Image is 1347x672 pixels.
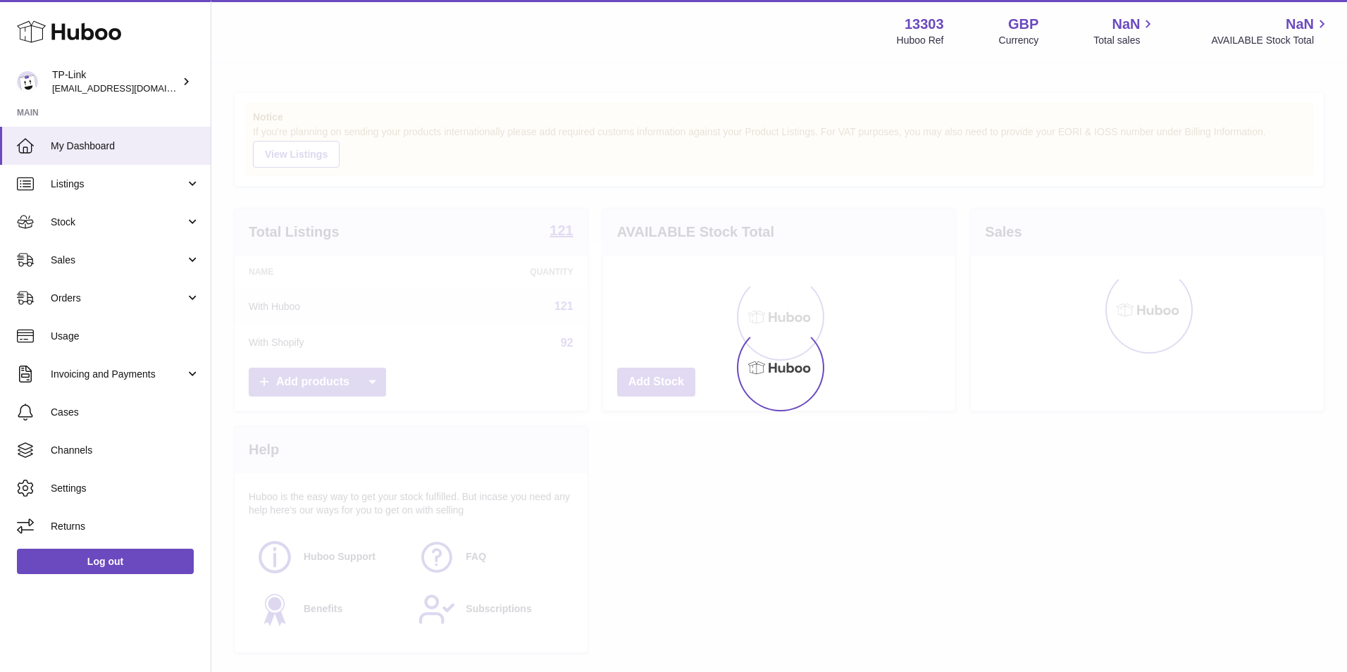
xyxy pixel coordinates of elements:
span: Total sales [1093,34,1156,47]
span: NaN [1112,15,1140,34]
strong: 13303 [905,15,944,34]
a: Log out [17,549,194,574]
span: AVAILABLE Stock Total [1211,34,1330,47]
span: NaN [1286,15,1314,34]
a: NaN AVAILABLE Stock Total [1211,15,1330,47]
span: [EMAIL_ADDRESS][DOMAIN_NAME] [52,82,207,94]
a: NaN Total sales [1093,15,1156,47]
span: Channels [51,444,200,457]
span: My Dashboard [51,139,200,153]
span: Returns [51,520,200,533]
div: Currency [999,34,1039,47]
div: TP-Link [52,68,179,95]
span: Sales [51,254,185,267]
span: Invoicing and Payments [51,368,185,381]
span: Cases [51,406,200,419]
img: internalAdmin-13303@internal.huboo.com [17,71,38,92]
span: Listings [51,178,185,191]
strong: GBP [1008,15,1038,34]
span: Usage [51,330,200,343]
div: Huboo Ref [897,34,944,47]
span: Stock [51,216,185,229]
span: Orders [51,292,185,305]
span: Settings [51,482,200,495]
